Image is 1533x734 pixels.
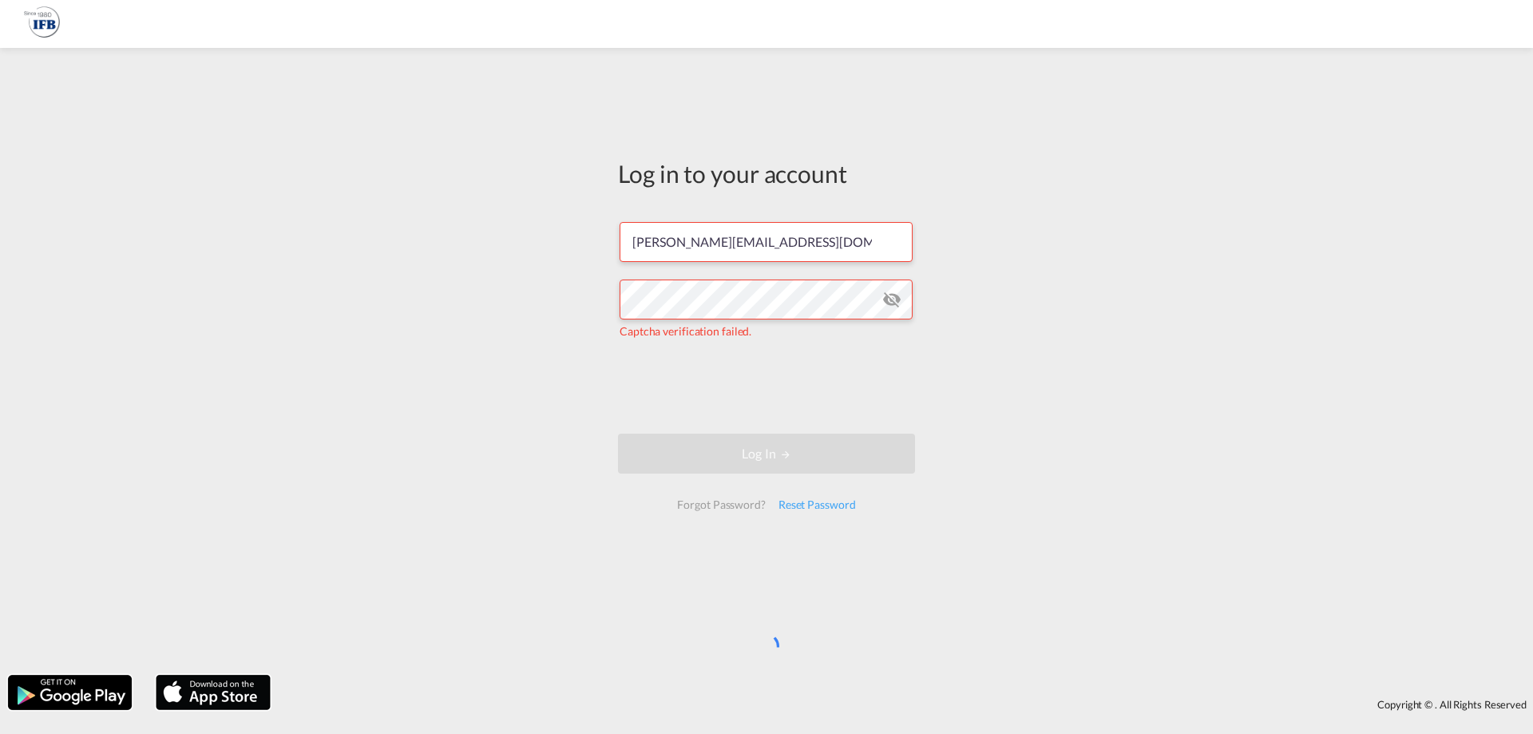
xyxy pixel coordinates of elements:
div: Reset Password [772,490,862,519]
img: google.png [6,673,133,712]
input: Enter email/phone number [620,222,913,262]
div: Copyright © . All Rights Reserved [279,691,1533,718]
img: apple.png [154,673,272,712]
span: Captcha verification failed. [620,324,751,338]
img: 1f261f00256b11eeaf3d89493e6660f9.png [24,6,60,42]
div: Forgot Password? [671,490,771,519]
iframe: reCAPTCHA [645,355,888,418]
button: LOGIN [618,434,915,474]
md-icon: icon-eye-off [882,290,901,309]
div: Log in to your account [618,157,915,190]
